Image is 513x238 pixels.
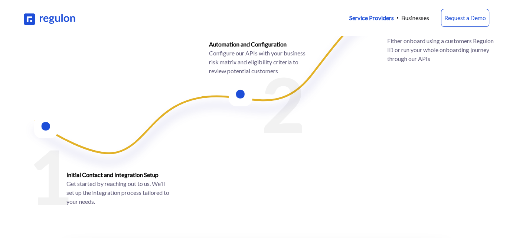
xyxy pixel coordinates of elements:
[209,40,316,49] p: Automation and Configuration
[66,170,173,179] p: Initial Contact and Integration Setup
[401,13,429,22] a: Businesses
[349,13,394,22] a: Service Providers
[387,36,494,63] p: Either onboard using a customers Regulon ID or run your whole onboarding journey through our APIs
[441,9,489,27] a: Request a Demo
[24,11,76,25] img: Regulon Logo
[66,179,173,206] p: Get started by reaching out to us. We'll set up the integration process tailored to your needs.
[209,49,316,75] p: Configure our APIs with your business risk matrix and eligibility criteria to review potential cu...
